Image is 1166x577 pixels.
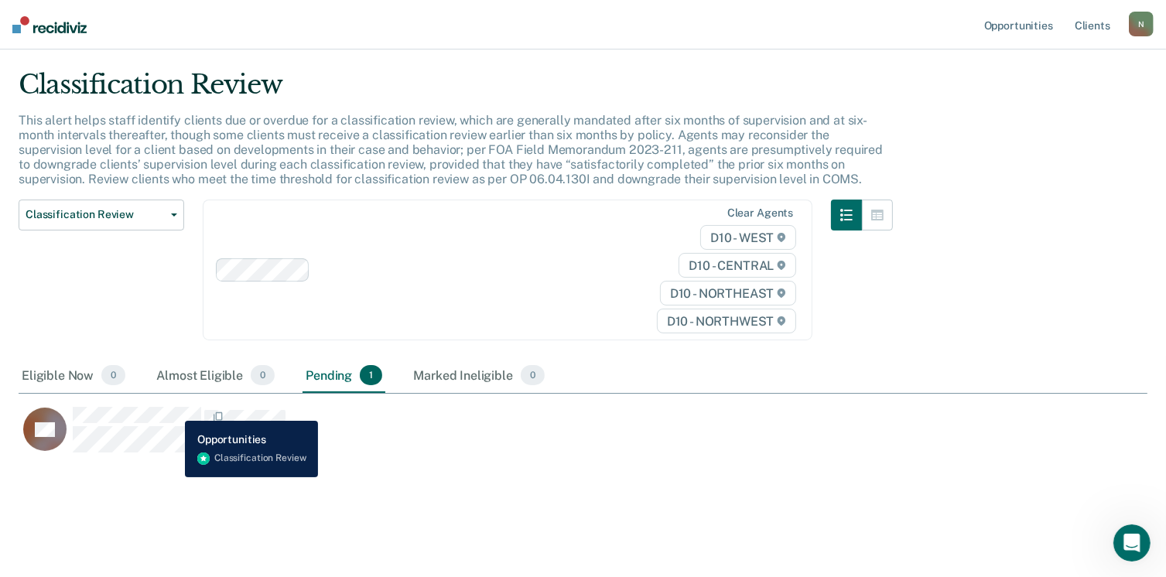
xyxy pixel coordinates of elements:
span: 0 [521,365,545,385]
div: Marked Ineligible0 [410,359,548,393]
div: Clear agents [727,207,793,220]
div: Almost Eligible0 [153,359,278,393]
img: Recidiviz [12,16,87,33]
span: 0 [101,365,125,385]
button: Classification Review [19,200,184,230]
span: D10 - NORTHEAST [660,281,796,306]
iframe: Intercom live chat [1113,524,1151,562]
div: CaseloadOpportunityCell-0688362 [19,406,1007,468]
span: 1 [360,365,382,385]
span: 0 [251,365,275,385]
span: D10 - CENTRAL [679,253,796,278]
div: Classification Review [19,69,893,113]
div: Pending1 [303,359,385,393]
span: Classification Review [26,208,165,221]
p: This alert helps staff identify clients due or overdue for a classification review, which are gen... [19,113,883,187]
button: N [1129,12,1154,36]
span: D10 - WEST [700,225,796,250]
span: D10 - NORTHWEST [657,309,796,333]
div: Eligible Now0 [19,359,128,393]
